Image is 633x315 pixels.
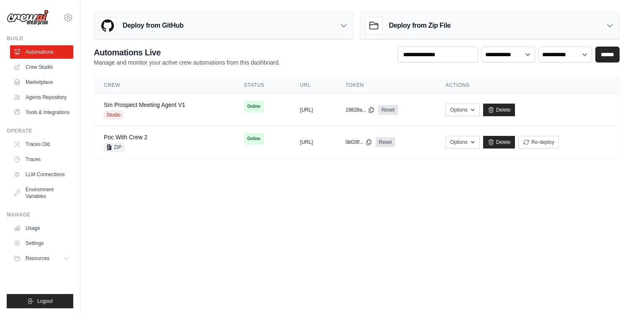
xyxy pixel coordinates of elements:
th: Crew [94,77,234,94]
a: Usage [10,221,73,235]
a: Automations [10,45,73,59]
th: Status [234,77,290,94]
a: Traces [10,153,73,166]
button: Resources [10,252,73,265]
a: Delete [483,136,515,148]
p: Manage and monitor your active crew automations from this dashboard. [94,58,280,67]
span: Studio [104,111,123,119]
a: Crew Studio [10,60,73,74]
img: Logo [7,10,49,26]
a: Delete [483,104,515,116]
a: Reset [376,137,395,147]
th: Token [335,77,435,94]
a: LLM Connections [10,168,73,181]
span: Online [244,101,264,112]
a: Tools & Integrations [10,106,73,119]
div: Build [7,35,73,42]
button: 19828a... [345,107,375,113]
th: URL [290,77,336,94]
span: ZIP [104,143,124,151]
a: Sm Prospect Meeting Agent V1 [104,102,185,108]
a: Marketplace [10,75,73,89]
a: Poc With Crew 2 [104,134,147,141]
th: Actions [435,77,620,94]
button: Logout [7,294,73,308]
a: Environment Variables [10,183,73,203]
a: Agents Repository [10,91,73,104]
img: GitHub Logo [99,17,116,34]
h3: Deploy from Zip File [389,21,450,31]
span: Online [244,133,264,145]
span: Resources [26,255,49,262]
button: Re-deploy [518,136,559,148]
button: Options [445,104,479,116]
button: 0bf28f... [345,139,372,146]
button: Options [445,136,479,148]
h2: Automations Live [94,47,280,58]
div: Manage [7,211,73,218]
a: Reset [378,105,398,115]
span: Logout [37,298,53,305]
div: Operate [7,128,73,134]
a: Traces Old [10,138,73,151]
a: Settings [10,237,73,250]
h3: Deploy from GitHub [123,21,183,31]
